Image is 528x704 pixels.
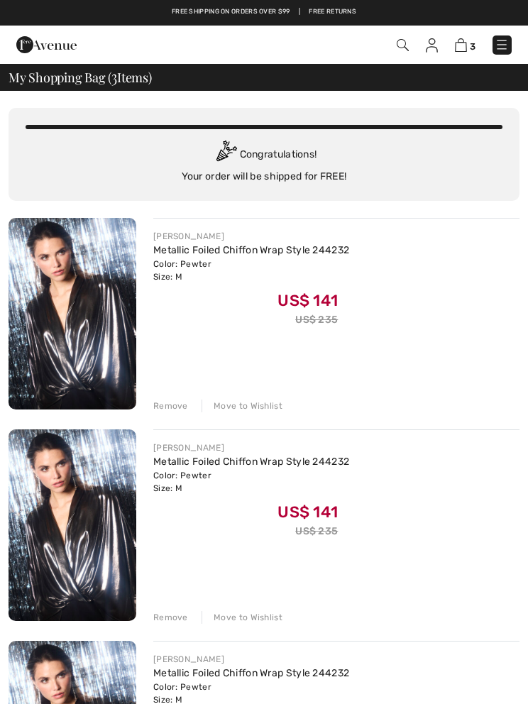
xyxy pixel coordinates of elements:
[26,141,502,184] div: Congratulations! Your order will be shipped for FREE!
[202,400,282,412] div: Move to Wishlist
[455,38,467,52] img: Shopping Bag
[111,68,117,84] span: 3
[495,38,509,52] img: Menu
[153,400,188,412] div: Remove
[426,38,438,53] img: My Info
[153,258,349,283] div: Color: Pewter Size: M
[9,429,136,621] img: Metallic Foiled Chiffon Wrap Style 244232
[309,7,356,17] a: Free Returns
[153,456,349,468] a: Metallic Foiled Chiffon Wrap Style 244232
[295,314,338,326] s: US$ 235
[153,611,188,624] div: Remove
[202,611,282,624] div: Move to Wishlist
[299,7,300,17] span: |
[9,71,152,84] span: My Shopping Bag ( Items)
[277,502,338,522] span: US$ 141
[295,525,338,537] s: US$ 235
[172,7,290,17] a: Free shipping on orders over $99
[153,667,349,679] a: Metallic Foiled Chiffon Wrap Style 244232
[16,31,77,59] img: 1ère Avenue
[153,441,349,454] div: [PERSON_NAME]
[153,469,349,495] div: Color: Pewter Size: M
[470,41,475,52] span: 3
[153,244,349,256] a: Metallic Foiled Chiffon Wrap Style 244232
[397,39,409,51] img: Search
[153,653,349,666] div: [PERSON_NAME]
[455,38,475,53] a: 3
[16,38,77,50] a: 1ère Avenue
[211,141,240,169] img: Congratulation2.svg
[9,218,136,409] img: Metallic Foiled Chiffon Wrap Style 244232
[277,291,338,310] span: US$ 141
[153,230,349,243] div: [PERSON_NAME]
